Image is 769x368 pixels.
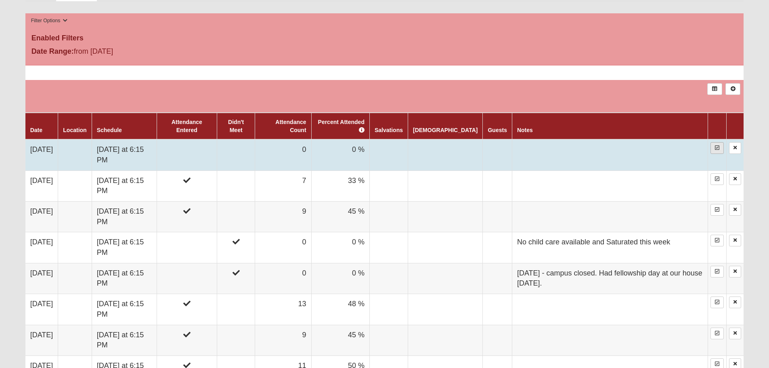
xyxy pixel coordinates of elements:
td: 9 [255,325,311,355]
h4: Enabled Filters [31,34,738,43]
td: [DATE] - campus closed. Had fellowship day at our house [DATE]. [512,263,708,294]
a: Enter Attendance [710,297,724,308]
td: 0 [255,139,311,170]
a: Percent Attended [318,119,365,133]
button: Filter Options [29,17,70,25]
td: 0 % [311,263,369,294]
th: Salvations [369,113,408,139]
a: Notes [517,127,533,133]
td: 33 % [311,170,369,201]
td: No child care available and Saturated this week [512,232,708,263]
td: [DATE] [25,170,58,201]
a: Enter Attendance [710,204,724,216]
a: Enter Attendance [710,266,724,278]
a: Attendance Entered [172,119,202,133]
a: Enter Attendance [710,328,724,339]
td: [DATE] [25,139,58,170]
td: [DATE] [25,294,58,325]
a: Location [63,127,86,133]
td: [DATE] at 6:15 PM [92,263,157,294]
th: Guests [483,113,512,139]
td: 7 [255,170,311,201]
a: Export to Excel [707,83,722,95]
td: 0 % [311,232,369,263]
a: Date [30,127,42,133]
td: 45 % [311,201,369,232]
a: Delete [729,235,741,246]
th: [DEMOGRAPHIC_DATA] [408,113,482,139]
a: Schedule [97,127,122,133]
td: 13 [255,294,311,325]
a: Delete [729,204,741,216]
td: 9 [255,201,311,232]
a: Delete [729,297,741,308]
label: Date Range: [31,46,74,57]
td: [DATE] at 6:15 PM [92,201,157,232]
a: Didn't Meet [228,119,244,133]
td: 0 [255,263,311,294]
a: Enter Attendance [710,142,724,154]
td: 45 % [311,325,369,355]
a: Alt+N [725,83,740,95]
a: Attendance Count [275,119,306,133]
td: [DATE] at 6:15 PM [92,139,157,170]
td: [DATE] [25,263,58,294]
td: 0 [255,232,311,263]
td: [DATE] [25,232,58,263]
td: [DATE] [25,325,58,355]
td: [DATE] at 6:15 PM [92,170,157,201]
td: [DATE] at 6:15 PM [92,294,157,325]
td: [DATE] at 6:15 PM [92,325,157,355]
a: Delete [729,328,741,339]
a: Delete [729,142,741,154]
td: 0 % [311,139,369,170]
a: Delete [729,173,741,185]
td: [DATE] at 6:15 PM [92,232,157,263]
div: from [DATE] [25,46,265,59]
a: Enter Attendance [710,173,724,185]
a: Enter Attendance [710,235,724,246]
a: Delete [729,266,741,278]
td: 48 % [311,294,369,325]
td: [DATE] [25,201,58,232]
